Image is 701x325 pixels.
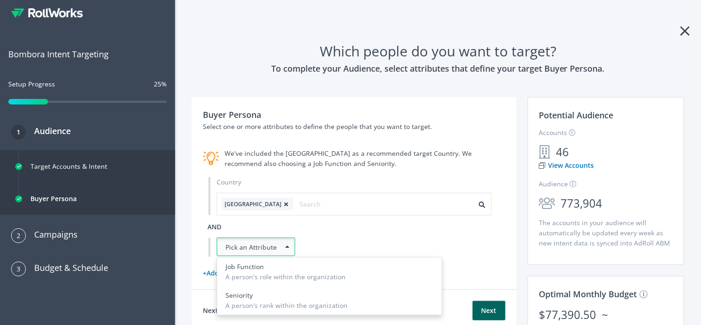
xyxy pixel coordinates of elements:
[154,79,167,89] div: 25%
[192,62,684,75] h3: To complete your Audience, select attributes that define your target Buyer Persona.
[207,222,221,231] span: and
[539,288,640,300] span: Optimal Monthly Budget
[539,179,577,189] label: Audience
[8,79,55,98] div: Setup Progress
[551,143,575,161] span: 46
[11,8,164,18] div: RollWorks
[602,306,609,324] span: ~
[555,195,608,212] span: 773,904
[30,155,107,178] div: Target Accounts & Intent
[539,160,594,171] a: View Accounts
[203,306,256,316] h4: Next: Campaigns
[217,238,295,256] div: Pick an Attribute
[539,128,576,138] label: Accounts
[203,122,506,132] p: Select one or more attributes to define the people that you want to target.
[17,125,20,140] span: 1
[226,290,433,300] div: Seniority
[539,109,673,127] h3: Potential Audience
[473,301,506,320] button: Next
[226,300,433,311] div: A person's rank within the organization
[225,148,506,169] div: We've included the [GEOGRAPHIC_DATA] as a recommended target Country. We recommend also choosing ...
[17,228,20,243] span: 2
[26,228,78,241] h3: Campaigns
[539,218,673,248] p: The accounts in your audience will automatically be updated every week as new intent data is sync...
[225,198,281,211] span: [GEOGRAPHIC_DATA]
[8,48,167,61] span: Bombora Intent Targeting
[217,177,241,187] label: Country
[192,40,684,62] h1: Which people do you want to target?
[546,306,597,324] div: 77,390.50
[26,261,108,274] h3: Budget & Schedule
[226,272,433,282] div: A person's role within the organization
[17,262,20,276] span: 3
[299,198,382,211] input: Search
[539,306,546,324] div: $
[226,262,433,272] div: Job Function
[26,124,71,137] h3: Audience
[30,188,77,210] div: Buyer Persona
[203,269,277,277] a: + Add another attribute
[203,108,506,121] h3: Buyer Persona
